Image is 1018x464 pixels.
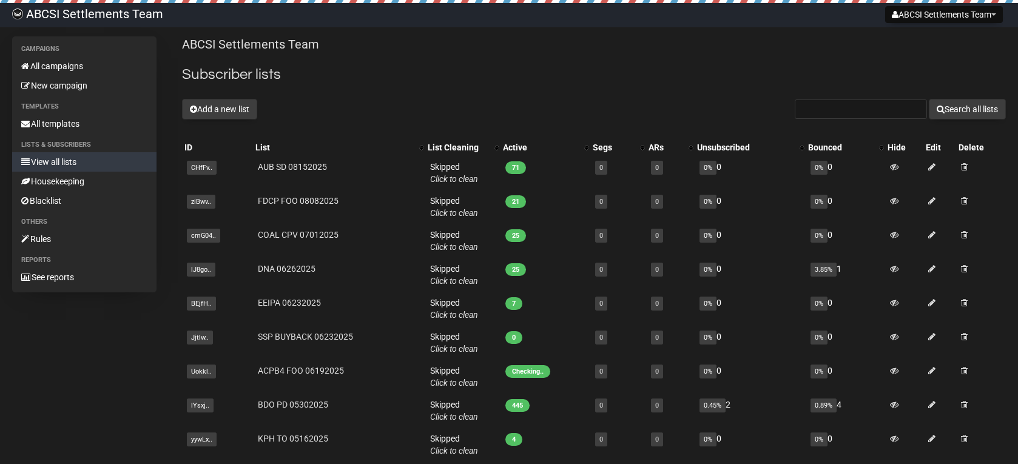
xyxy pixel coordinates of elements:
[811,398,837,412] span: 0.89%
[12,215,157,229] li: Others
[184,141,251,153] div: ID
[806,190,885,224] td: 0
[599,266,603,274] a: 0
[811,229,828,243] span: 0%
[699,365,716,378] span: 0%
[430,446,478,456] a: Click to clean
[695,190,805,224] td: 0
[885,6,1003,23] button: ABCSI Settlements Team
[695,326,805,360] td: 0
[182,139,253,156] th: ID: No sort applied, sorting is disabled
[187,161,217,175] span: CHfFv..
[187,432,217,446] span: yywLx..
[956,139,1006,156] th: Delete: No sort applied, sorting is disabled
[655,266,659,274] a: 0
[258,162,327,172] a: AUB SD 08152025
[187,297,216,311] span: BEjfH..
[699,432,716,446] span: 0%
[430,276,478,286] a: Click to clean
[258,230,339,240] a: COAL CPV 07012025
[430,412,478,422] a: Click to clean
[699,263,716,277] span: 0%
[187,229,220,243] span: cmG04..
[599,402,603,409] a: 0
[503,141,578,153] div: Active
[811,331,828,345] span: 0%
[187,195,215,209] span: ziBwv..
[655,334,659,341] a: 0
[593,141,634,153] div: Segs
[888,141,920,153] div: Hide
[12,76,157,95] a: New campaign
[806,258,885,292] td: 1
[655,198,659,206] a: 0
[695,156,805,190] td: 0
[699,398,726,412] span: 0.45%
[258,366,344,375] a: ACPB4 FOO 06192025
[599,198,603,206] a: 0
[430,208,478,218] a: Click to clean
[806,394,885,428] td: 4
[655,402,659,409] a: 0
[505,161,526,174] span: 71
[655,300,659,308] a: 0
[505,365,550,378] span: Checking..
[811,432,828,446] span: 0%
[501,139,590,156] th: Active: No sort applied, activate to apply an ascending sort
[929,99,1006,119] button: Search all lists
[430,344,478,354] a: Click to clean
[258,298,321,308] a: EEIPA 06232025
[806,139,885,156] th: Bounced: No sort applied, activate to apply an ascending sort
[430,298,478,320] span: Skipped
[182,99,257,119] button: Add a new list
[599,435,603,443] a: 0
[505,433,522,446] span: 4
[695,360,805,394] td: 0
[599,232,603,240] a: 0
[430,174,478,184] a: Click to clean
[430,434,478,456] span: Skipped
[811,161,828,175] span: 0%
[699,297,716,311] span: 0%
[430,400,478,422] span: Skipped
[430,264,478,286] span: Skipped
[187,331,213,345] span: Jjtlw..
[430,378,478,388] a: Click to clean
[926,141,954,153] div: Edit
[699,195,716,209] span: 0%
[12,56,157,76] a: All campaigns
[12,253,157,267] li: Reports
[806,326,885,360] td: 0
[12,42,157,56] li: Campaigns
[12,267,157,287] a: See reports
[959,141,1003,153] div: Delete
[695,258,805,292] td: 0
[505,297,522,310] span: 7
[599,164,603,172] a: 0
[187,398,214,412] span: lYsxj..
[258,332,353,341] a: SSP BUYBACK 06232025
[187,365,216,378] span: Uokkl..
[695,428,805,462] td: 0
[699,161,716,175] span: 0%
[182,64,1006,86] h2: Subscriber lists
[12,172,157,191] a: Housekeeping
[253,139,425,156] th: List: No sort applied, activate to apply an ascending sort
[430,332,478,354] span: Skipped
[599,334,603,341] a: 0
[258,434,328,443] a: KPH TO 05162025
[808,141,873,153] div: Bounced
[258,196,339,206] a: FDCP FOO 08082025
[811,195,828,209] span: 0%
[699,229,716,243] span: 0%
[505,331,522,344] span: 0
[695,394,805,428] td: 2
[430,230,478,252] span: Skipped
[430,366,478,388] span: Skipped
[811,263,837,277] span: 3.85%
[806,156,885,190] td: 0
[182,36,1006,53] p: ABCSI Settlements Team
[695,292,805,326] td: 0
[428,141,488,153] div: List Cleaning
[599,368,603,375] a: 0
